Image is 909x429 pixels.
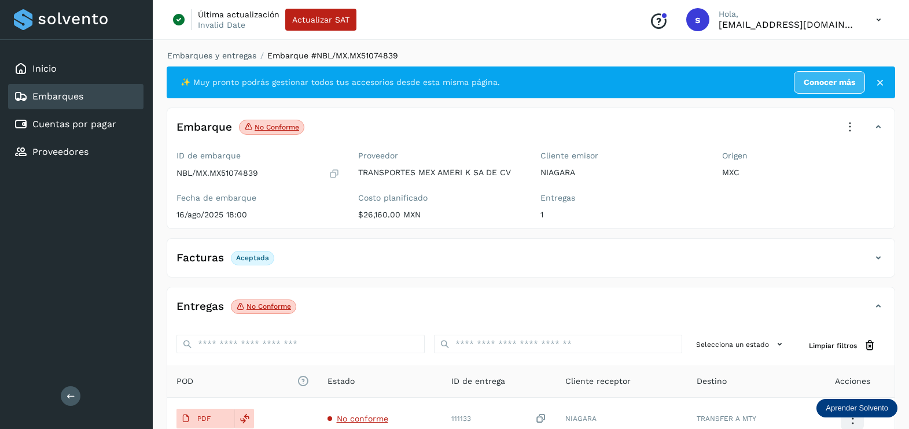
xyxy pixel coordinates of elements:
h4: Entregas [176,300,224,313]
div: Aprender Solvento [816,399,897,417]
label: Entregas [540,193,704,203]
div: Embarques [8,84,143,109]
span: POD [176,375,309,387]
span: Actualizar SAT [292,16,349,24]
button: PDF [176,409,234,428]
div: 111133 [451,413,546,425]
div: EntregasNo conforme [167,297,895,326]
span: Destino [697,375,727,387]
label: Fecha de embarque [176,193,340,203]
p: No conforme [246,302,291,310]
div: Proveedores [8,139,143,165]
a: Proveedores [32,146,89,157]
div: Cuentas por pagar [8,112,143,137]
label: Cliente emisor [540,151,704,161]
div: Inicio [8,56,143,82]
a: Conocer más [794,71,865,94]
a: Embarques y entregas [167,51,256,60]
p: PDF [197,415,211,423]
label: Proveedor [358,151,521,161]
div: FacturasAceptada [167,248,895,277]
button: Selecciona un estado [691,335,790,354]
label: Costo planificado [358,193,521,203]
p: Hola, [719,9,858,19]
p: TRANSPORTES MEX AMERI K SA DE CV [358,168,521,177]
a: Inicio [32,63,57,74]
span: Embarque #NBL/MX.MX51074839 [267,51,398,60]
label: ID de embarque [176,151,340,161]
p: Aprender Solvento [826,404,888,413]
p: NBL/MX.MX51074839 [176,168,258,178]
button: Actualizar SAT [285,9,356,31]
p: MXC [722,168,885,177]
span: No conforme [337,414,388,423]
h4: Facturas [176,252,224,265]
p: No conforme [255,123,299,131]
span: Cliente receptor [565,375,631,387]
a: Embarques [32,91,83,102]
button: Limpiar filtros [800,335,885,356]
h4: Embarque [176,121,232,134]
p: 16/ago/2025 18:00 [176,210,340,220]
p: NIAGARA [540,168,704,177]
nav: breadcrumb [167,50,895,62]
p: Aceptada [236,254,269,262]
span: Acciones [835,375,870,387]
p: smedina@niagarawater.com [719,19,858,30]
a: Cuentas por pagar [32,119,116,130]
p: $26,160.00 MXN [358,210,521,220]
div: EmbarqueNo conforme [167,117,895,146]
p: 1 [540,210,704,220]
p: Última actualización [198,9,279,20]
span: Limpiar filtros [809,341,857,351]
span: ✨ Muy pronto podrás gestionar todos tus accesorios desde esta misma página. [181,76,500,88]
label: Origen [722,151,885,161]
span: ID de entrega [451,375,505,387]
div: Reemplazar POD [234,409,254,428]
p: Invalid Date [198,20,245,30]
span: Estado [327,375,355,387]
